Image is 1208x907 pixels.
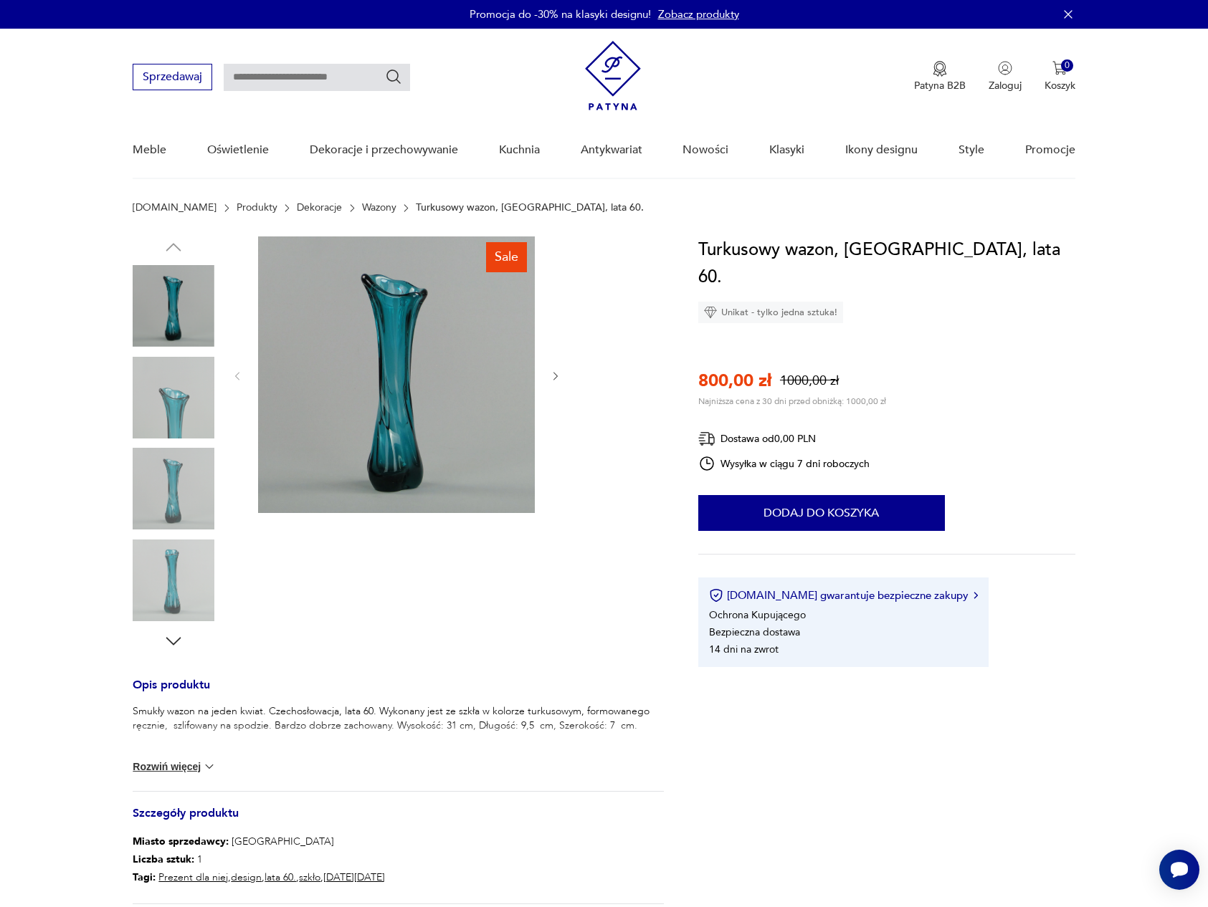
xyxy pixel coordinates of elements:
p: Smukły wazon na jeden kwiat. Czechosłowacja, lata 60. Wykonany jest ze szkła w kolorze turkusowym... [133,704,664,733]
a: Meble [133,123,166,178]
h1: Turkusowy wazon, [GEOGRAPHIC_DATA], lata 60. [698,236,1075,291]
h3: Szczegóły produktu [133,809,664,832]
h3: Opis produktu [133,681,664,704]
li: 14 dni na zwrot [709,643,779,656]
p: 800,00 zł [698,369,771,393]
b: Tagi: [133,870,156,884]
img: Zdjęcie produktu Turkusowy wazon, Czechosłowacja, lata 60. [258,236,535,513]
a: Wazony [362,202,396,213]
a: Style [959,123,984,178]
iframe: Smartsupp widget button [1159,850,1199,890]
a: Zobacz produkty [658,7,739,21]
a: Dekoracje [297,202,342,213]
button: Patyna B2B [914,61,966,92]
button: [DOMAIN_NAME] gwarantuje bezpieczne zakupy [709,588,978,603]
a: [DOMAIN_NAME] [133,202,217,213]
a: Klasyki [769,123,804,178]
button: Sprzedawaj [133,64,212,90]
button: Dodaj do koszyka [698,495,945,531]
button: Zaloguj [989,61,1022,92]
button: 0Koszyk [1045,61,1075,92]
a: Ikony designu [845,123,918,178]
a: [DATE][DATE] [323,870,385,884]
a: Dekoracje i przechowywanie [310,123,458,178]
img: Zdjęcie produktu Turkusowy wazon, Czechosłowacja, lata 60. [133,357,214,438]
a: Antykwariat [581,123,642,178]
img: Ikonka użytkownika [998,61,1012,75]
a: Sprzedawaj [133,73,212,83]
p: Najniższa cena z 30 dni przed obniżką: 1000,00 zł [698,395,886,407]
a: Ikona medaluPatyna B2B [914,61,966,92]
div: Unikat - tylko jedna sztuka! [698,302,843,323]
img: Ikona medalu [933,61,947,77]
a: szkło [299,870,320,884]
div: Dostawa od 0,00 PLN [698,430,870,448]
img: Ikona diamentu [704,306,717,319]
img: Patyna - sklep z meblami i dekoracjami vintage [585,41,641,110]
img: Ikona dostawy [698,430,715,448]
p: 1000,00 zł [780,372,839,390]
img: Zdjęcie produktu Turkusowy wazon, Czechosłowacja, lata 60. [133,539,214,621]
a: Kuchnia [499,123,540,178]
li: Ochrona Kupującego [709,608,806,622]
p: Promocja do -30% na klasyki designu! [470,7,651,21]
div: Wysyłka w ciągu 7 dni roboczych [698,455,870,472]
img: Zdjęcie produktu Turkusowy wazon, Czechosłowacja, lata 60. [133,265,214,347]
div: Sale [486,242,527,272]
a: Prezent dla niej [158,870,228,884]
img: Ikona certyfikatu [709,588,723,603]
p: Patyna B2B [914,79,966,92]
a: Promocje [1025,123,1075,178]
b: Miasto sprzedawcy : [133,835,229,848]
p: Zaloguj [989,79,1022,92]
li: Bezpieczna dostawa [709,625,800,639]
button: Szukaj [385,68,402,85]
a: Oświetlenie [207,123,269,178]
img: Ikona strzałki w prawo [974,592,978,599]
a: lata 60. [265,870,296,884]
a: design [231,870,262,884]
a: Nowości [683,123,728,178]
div: 0 [1061,59,1073,72]
button: Rozwiń więcej [133,759,216,774]
p: 1 [133,850,385,868]
p: , , , , [133,868,385,886]
b: Liczba sztuk: [133,853,194,866]
a: Produkty [237,202,277,213]
p: [GEOGRAPHIC_DATA] [133,832,385,850]
img: Zdjęcie produktu Turkusowy wazon, Czechosłowacja, lata 60. [133,448,214,529]
p: Turkusowy wazon, [GEOGRAPHIC_DATA], lata 60. [416,202,644,213]
img: Ikona koszyka [1052,61,1067,75]
p: Koszyk [1045,79,1075,92]
img: chevron down [202,759,217,774]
